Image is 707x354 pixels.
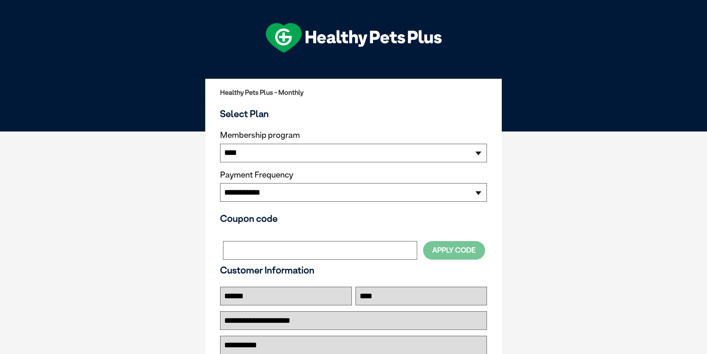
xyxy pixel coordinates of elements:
label: Payment Frequency [220,170,293,180]
img: hpp-logo-landscape-green-white.png [266,23,442,53]
h3: Customer Information [220,264,487,276]
label: Membership program [220,130,487,140]
h3: Coupon code [220,213,487,224]
h2: Healthy Pets Plus - Monthly [220,89,487,96]
h3: Select Plan [220,108,487,119]
button: Apply Code [423,241,485,259]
